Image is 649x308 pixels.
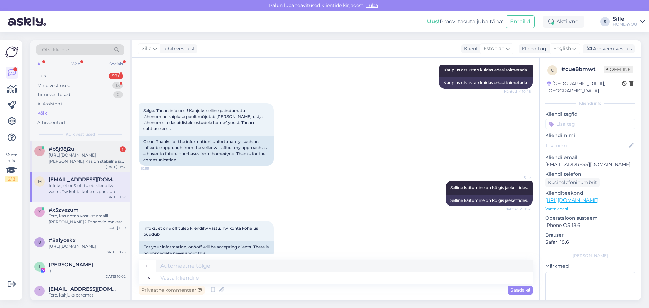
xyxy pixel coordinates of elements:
p: Kliendi email [545,154,635,161]
span: Offline [604,66,633,73]
div: AI Assistent [37,101,62,108]
div: Arhiveeri vestlus [583,44,635,53]
span: Selline käitumine on kõigis jaekettides. [450,185,528,190]
div: Minu vestlused [37,82,71,89]
span: m [38,179,42,184]
span: Joko.estonia@gmail.com [49,286,119,292]
span: Infoks, et on& off tuleb kliendilw vastu. Tw kohta kohe us puudub [143,226,259,237]
p: Safari 18.6 [545,239,635,246]
span: I [39,264,40,269]
span: marikene75@gmail.com [49,176,119,183]
span: English [553,45,571,52]
span: c [551,68,554,73]
p: Brauser [545,232,635,239]
div: Kõik [37,110,47,117]
div: Clear. Thanks for the information! Unfortunately, such an inflexible approach from the seller wil... [139,136,274,166]
div: 13 [112,82,123,89]
div: [DATE] 11:19 [106,225,126,230]
div: Privaatne kommentaar [139,286,205,295]
span: Selge. Tànan info eest! Kahjuks selline paindumatu láhenemine kaipluse poolt môjutab [PERSON_NAME... [143,108,264,131]
span: #b5j98j2u [49,146,74,152]
div: 2 / 3 [5,176,18,182]
button: Emailid [506,15,535,28]
p: Klienditeekond [545,190,635,197]
p: Kliendi tag'id [545,111,635,118]
div: [DATE] 11:37 [106,195,126,200]
div: 1 [120,146,126,152]
div: Sille [612,16,638,22]
div: Arhiveeritud [37,119,65,126]
div: Infoks, et on& off tuleb kliendilw vastu. Tw kohta kohe us puudub [49,183,126,195]
div: Küsi telefoninumbrit [545,178,600,187]
img: Askly Logo [5,46,18,58]
span: Kõik vestlused [66,131,95,137]
p: Märkmed [545,263,635,270]
span: Kauplus otsustab kuidas edasi toimetada. [443,67,528,72]
div: 0 [113,91,123,98]
div: Kauplus otsustab kuidas edasi toimetada. [439,77,533,89]
div: Selline käitumine on kõigis jaekettides. [446,195,533,206]
a: [URL][DOMAIN_NAME] [545,197,598,203]
div: [DATE] 11:37 [106,164,126,169]
span: b [38,148,41,153]
div: For your information, on&off will be accepting clients. There is no immediate news about this. [139,241,274,259]
div: Tere, kahjuks paremat [PERSON_NAME] pakkuda pole võimalik. [49,292,126,304]
div: S [600,17,610,26]
p: Vaata edasi ... [545,206,635,212]
p: [EMAIL_ADDRESS][DOMAIN_NAME] [545,161,635,168]
div: Aktiivne [543,16,584,28]
span: Luba [364,2,380,8]
div: [URL][DOMAIN_NAME] [49,243,126,250]
span: 8 [38,240,41,245]
span: x [38,209,41,214]
span: Ivar Lõhmus [49,262,93,268]
div: Web [70,60,82,68]
div: [PERSON_NAME] [545,253,635,259]
input: Lisa tag [545,119,635,129]
p: Operatsioonisüsteem [545,215,635,222]
div: Klient [461,45,478,52]
div: [URL][DOMAIN_NAME][PERSON_NAME] Kas on stabiilne ja tugeva konstruktsiooniga nagi? [49,152,126,164]
span: Saada [510,287,530,293]
div: Klienditugi [519,45,548,52]
span: Nähtud ✓ 10:48 [504,89,531,94]
div: [DATE] 10:25 [105,250,126,255]
p: iPhone OS 18.6 [545,222,635,229]
span: Sille [142,45,151,52]
div: HOME4YOU [612,22,638,27]
input: Lisa nimi [546,142,628,149]
div: en [145,272,151,284]
div: All [36,60,44,68]
div: [DATE] 10:02 [104,274,126,279]
a: SilleHOME4YOU [612,16,645,27]
div: [GEOGRAPHIC_DATA], [GEOGRAPHIC_DATA] [547,80,622,94]
span: #8aiycekx [49,237,76,243]
div: Proovi tasuta juba täna: [427,18,503,26]
span: Nähtud ✓ 11:32 [505,207,531,212]
p: Kliendi telefon [545,171,635,178]
span: Sille [505,175,531,180]
div: et [146,260,150,272]
div: Tiimi vestlused [37,91,70,98]
span: 10:55 [141,166,166,171]
div: # cue8bmwt [561,65,604,73]
span: J [39,288,41,293]
div: Tere, kas ootan vastust emaili [PERSON_NAME]? Et soovin maksta [PERSON_NAME], mis kellani Laagri ... [49,213,126,225]
span: Otsi kliente [42,46,69,53]
span: #x5zvezum [49,207,79,213]
div: juhib vestlust [161,45,195,52]
div: Kliendi info [545,100,635,106]
div: :) [49,268,126,274]
div: Socials [108,60,124,68]
span: Estonian [484,45,504,52]
div: Vaata siia [5,152,18,182]
b: Uus! [427,18,440,25]
p: Kliendi nimi [545,132,635,139]
div: 99+ [109,73,123,79]
div: Uus [37,73,46,79]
